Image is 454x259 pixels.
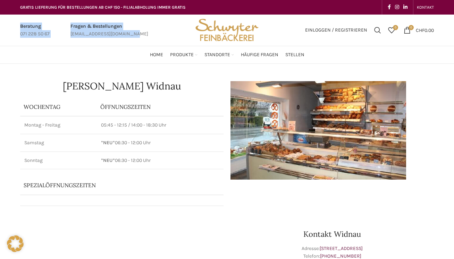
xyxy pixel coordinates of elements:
[393,2,401,12] a: Instagram social link
[204,52,230,58] span: Standorte
[385,23,398,37] a: 0
[393,25,398,30] span: 0
[150,52,163,58] span: Home
[285,48,304,62] a: Stellen
[320,253,361,259] a: [PHONE_NUMBER]
[193,15,261,46] img: Bäckerei Schwyter
[24,122,93,129] p: Montag - Freitag
[150,48,163,62] a: Home
[417,5,434,10] span: KONTAKT
[230,230,434,238] h3: Kontakt Widnau
[17,48,437,62] div: Main navigation
[20,81,224,91] h1: [PERSON_NAME] Widnau
[193,27,261,33] a: Site logo
[401,2,410,12] a: Linkedin social link
[24,103,93,111] p: Wochentag
[305,28,367,33] span: Einloggen / Registrieren
[101,122,219,129] p: 05:45 - 12:15 / 14:00 - 18:30 Uhr
[24,157,93,164] p: Sonntag
[400,23,437,37] a: 0 CHF0.00
[320,245,363,251] a: [STREET_ADDRESS]
[170,52,194,58] span: Produkte
[285,52,304,58] span: Stellen
[170,48,197,62] a: Produkte
[302,23,371,37] a: Einloggen / Registrieren
[101,139,219,146] p: 06:30 - 12:00 Uhr
[24,181,201,189] p: Spezialöffnungszeiten
[24,139,93,146] p: Samstag
[413,0,437,14] div: Secondary navigation
[385,23,398,37] div: Meine Wunschliste
[100,103,220,111] p: ÖFFNUNGSZEITEN
[241,48,278,62] a: Häufige Fragen
[409,25,414,30] span: 0
[416,27,434,33] bdi: 0.00
[417,0,434,14] a: KONTAKT
[416,27,424,33] span: CHF
[371,23,385,37] a: Suchen
[241,52,278,58] span: Häufige Fragen
[386,2,393,12] a: Facebook social link
[204,48,234,62] a: Standorte
[70,23,148,38] a: Infobox link
[20,23,50,38] a: Infobox link
[20,5,186,10] span: GRATIS LIEFERUNG FÜR BESTELLUNGEN AB CHF 150 - FILIALABHOLUNG IMMER GRATIS
[101,157,219,164] p: 06:30 - 12:00 Uhr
